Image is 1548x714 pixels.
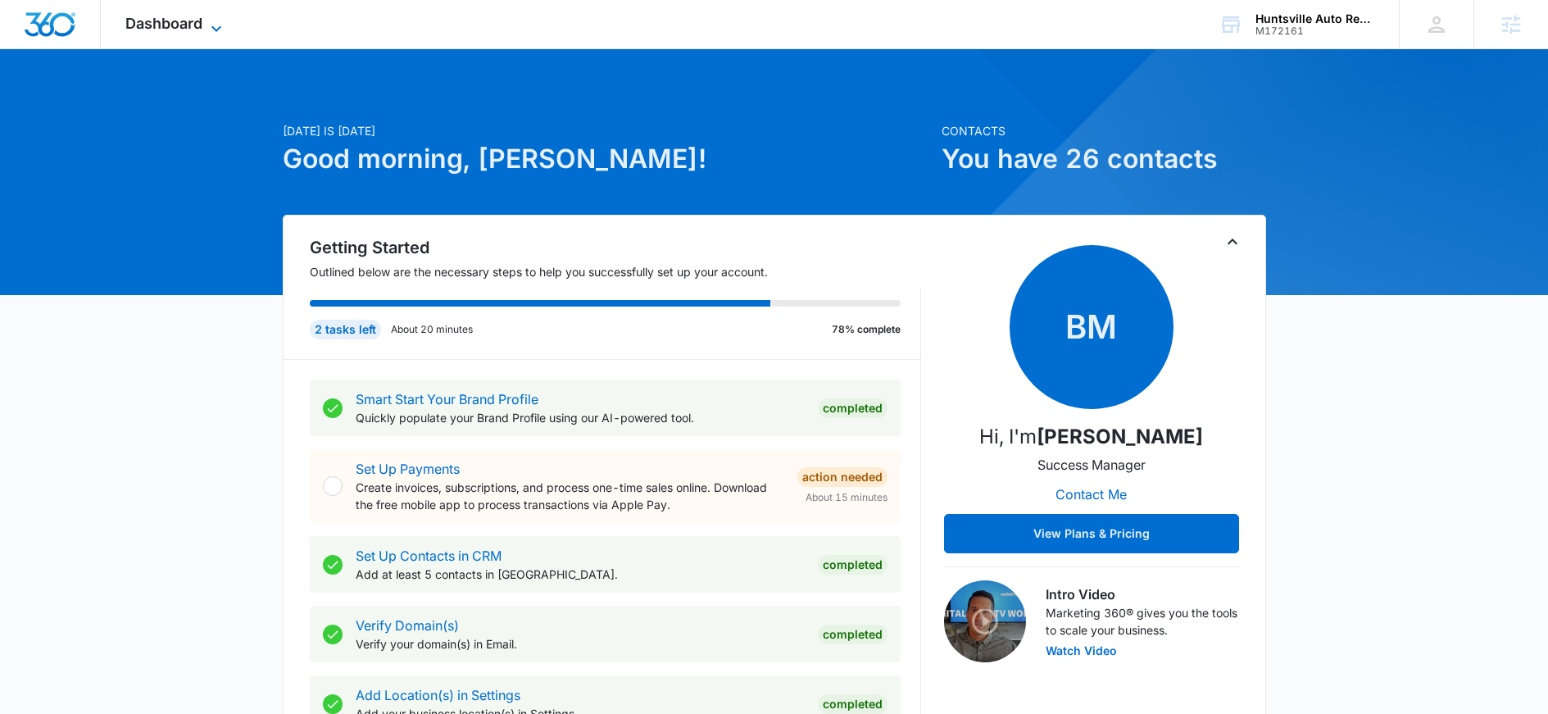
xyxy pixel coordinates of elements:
[797,467,887,487] div: Action Needed
[818,398,887,418] div: Completed
[356,548,502,564] a: Set Up Contacts in CRM
[356,635,805,653] p: Verify your domain(s) in Email.
[283,122,932,139] p: [DATE] is [DATE]
[832,322,901,337] p: 78% complete
[979,422,1203,452] p: Hi, I'm
[356,479,784,513] p: Create invoices, subscriptions, and process one-time sales online. Download the free mobile app t...
[1039,475,1143,514] button: Contact Me
[1255,25,1375,37] div: account id
[942,122,1266,139] p: Contacts
[806,490,887,505] span: About 15 minutes
[1223,232,1242,252] button: Toggle Collapse
[1037,425,1203,448] strong: [PERSON_NAME]
[283,139,932,179] h1: Good morning, [PERSON_NAME]!
[356,391,538,407] a: Smart Start Your Brand Profile
[125,15,202,32] span: Dashboard
[1037,455,1146,475] p: Success Manager
[356,461,460,477] a: Set Up Payments
[944,580,1026,662] img: Intro Video
[944,514,1239,553] button: View Plans & Pricing
[1255,12,1375,25] div: account name
[942,139,1266,179] h1: You have 26 contacts
[818,555,887,575] div: Completed
[356,617,459,634] a: Verify Domain(s)
[310,320,381,339] div: 2 tasks left
[1010,245,1173,409] span: BM
[818,694,887,714] div: Completed
[356,566,805,583] p: Add at least 5 contacts in [GEOGRAPHIC_DATA].
[1046,604,1239,639] p: Marketing 360® gives you the tools to scale your business.
[818,625,887,644] div: Completed
[310,235,921,260] h2: Getting Started
[310,263,921,280] p: Outlined below are the necessary steps to help you successfully set up your account.
[1046,584,1239,604] h3: Intro Video
[356,687,520,703] a: Add Location(s) in Settings
[1046,645,1117,657] button: Watch Video
[356,409,805,426] p: Quickly populate your Brand Profile using our AI-powered tool.
[391,322,473,337] p: About 20 minutes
